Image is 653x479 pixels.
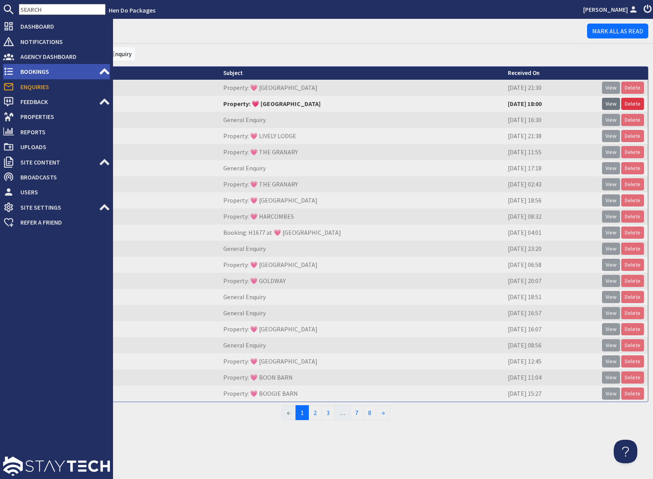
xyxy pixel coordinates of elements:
td: [PERSON_NAME] [24,112,219,128]
td: Property: 💗 THE GRANARY [219,144,504,160]
td: [PERSON_NAME] [24,289,219,305]
a: Delete [621,178,644,190]
span: Site Content [14,156,99,168]
td: [PERSON_NAME] [24,80,219,96]
a: View [602,98,620,110]
td: [PERSON_NAME] [24,337,219,353]
a: Broadcasts [3,171,110,183]
span: Agency Dashboard [14,50,110,63]
a: Reports [3,126,110,138]
td: General Enquiry [219,337,504,353]
td: [DATE] 11:04 [504,369,598,386]
td: [PERSON_NAME] [24,128,219,144]
td: [DATE] 17:18 [504,160,598,176]
a: Delete [621,388,644,400]
td: [PERSON_NAME] [24,257,219,273]
td: [PERSON_NAME] [24,369,219,386]
td: Property: 💗 [GEOGRAPHIC_DATA] [219,80,504,96]
td: General Enquiry [219,112,504,128]
a: Site Content [3,156,110,168]
a: Bookings [3,65,110,78]
a: View [602,227,620,239]
span: Dashboard [14,20,110,33]
span: Uploads [14,141,110,153]
span: Users [14,186,110,198]
a: Delete [621,339,644,351]
td: [PERSON_NAME] [24,176,219,192]
td: Property: 💗 LIVELY LODGE [219,128,504,144]
td: [DATE] 16:57 [504,305,598,321]
td: [PERSON_NAME] [24,192,219,208]
a: Delete [621,259,644,271]
a: Agency Dashboard [3,50,110,63]
a: Uploads [3,141,110,153]
a: Delete [621,194,644,207]
a: View [602,291,620,303]
a: View [602,162,620,174]
a: View [602,178,620,190]
td: [DATE] 18:00 [504,96,598,112]
a: View [602,307,620,319]
a: View [602,355,620,367]
a: [PERSON_NAME] [583,5,639,14]
a: View [602,194,620,207]
a: Delete [621,82,644,94]
a: Delete [621,210,644,223]
a: View [602,210,620,223]
td: [DATE] 16:07 [504,321,598,337]
td: [DATE] 18:51 [504,289,598,305]
a: Notifications [3,35,110,48]
a: View [602,339,620,351]
td: Property: 💗 [GEOGRAPHIC_DATA] [219,321,504,337]
td: [DATE] 06:58 [504,257,598,273]
td: [PERSON_NAME] [24,160,219,176]
a: 2 [308,405,322,420]
a: View [602,323,620,335]
td: General Enquiry [219,160,504,176]
a: View [602,130,620,142]
a: Delete [621,275,644,287]
a: 8 [363,405,376,420]
a: View [602,259,620,271]
a: View [602,371,620,384]
a: Delete [621,162,644,174]
a: 3 [321,405,335,420]
a: 7 [350,405,363,420]
td: [DATE] 11:55 [504,144,598,160]
span: 1 [295,405,309,420]
span: Feedback [14,95,99,108]
td: [PERSON_NAME] [24,144,219,160]
a: Delete [621,323,644,335]
span: Notifications [14,35,110,48]
td: Property: 💗 BOON BARN [219,369,504,386]
td: [PERSON_NAME] [24,96,219,112]
td: [PERSON_NAME] [24,353,219,369]
a: Delete [621,243,644,255]
a: View [602,114,620,126]
a: Delete [621,98,644,110]
td: [DATE] 08:32 [504,208,598,225]
td: [DATE] 18:56 [504,192,598,208]
td: [DATE] 16:30 [504,112,598,128]
td: [DATE] 04:01 [504,225,598,241]
td: Booking: H1677 at 💗 [GEOGRAPHIC_DATA] [219,225,504,241]
td: [PERSON_NAME] [24,321,219,337]
span: Refer a Friend [14,216,110,229]
td: [DATE] 12:45 [504,353,598,369]
a: Delete [621,227,644,239]
th: Name [24,67,219,80]
a: Delete [621,146,644,158]
td: [PERSON_NAME] [24,241,219,257]
td: General Enquiry [219,289,504,305]
td: General Enquiry [219,305,504,321]
td: [US_STATE][PERSON_NAME] [24,208,219,225]
iframe: Toggle Customer Support [614,440,637,463]
a: View [602,243,620,255]
a: View [602,388,620,400]
a: Delete [621,355,644,367]
a: Dashboard [3,20,110,33]
td: General Enquiry [219,241,504,257]
td: [PERSON_NAME] [24,225,219,241]
td: Property: 💗 [GEOGRAPHIC_DATA] [219,192,504,208]
td: [PERSON_NAME] [24,386,219,402]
